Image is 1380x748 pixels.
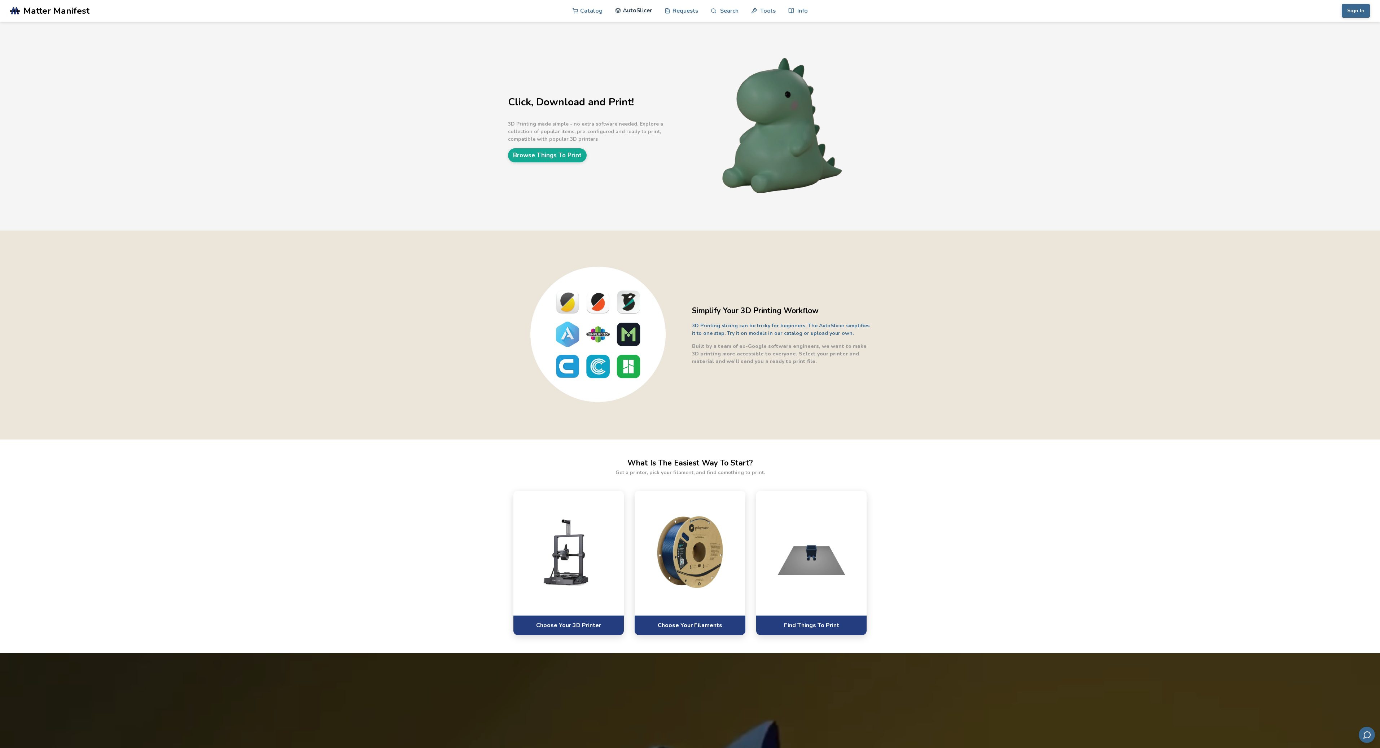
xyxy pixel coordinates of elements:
[692,342,872,365] p: Built by a team of ex-Google software engineers, we want to make 3D printing more accessible to e...
[642,516,738,588] img: Pick software
[521,516,617,588] img: Choose a printer
[627,458,753,469] h2: What Is The Easiest Way To Start?
[756,615,867,635] a: Find Things To Print
[635,615,745,635] a: Choose Your Filaments
[692,305,872,316] h2: Simplify Your 3D Printing Workflow
[615,469,765,476] p: Get a printer, pick your filament, and find something to print.
[508,97,688,108] h1: Click, Download and Print!
[23,6,89,16] span: Matter Manifest
[692,322,872,337] p: 3D Printing slicing can be tricky for beginners. The AutoSlicer simplifies it to one step. Try it...
[513,615,624,635] a: Choose Your 3D Printer
[1359,727,1375,743] button: Send feedback via email
[763,516,860,588] img: Select materials
[508,120,688,143] p: 3D Printing made simple - no extra software needed. Explore a collection of popular items, pre-co...
[1342,4,1370,18] button: Sign In
[508,148,587,162] a: Browse Things To Print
